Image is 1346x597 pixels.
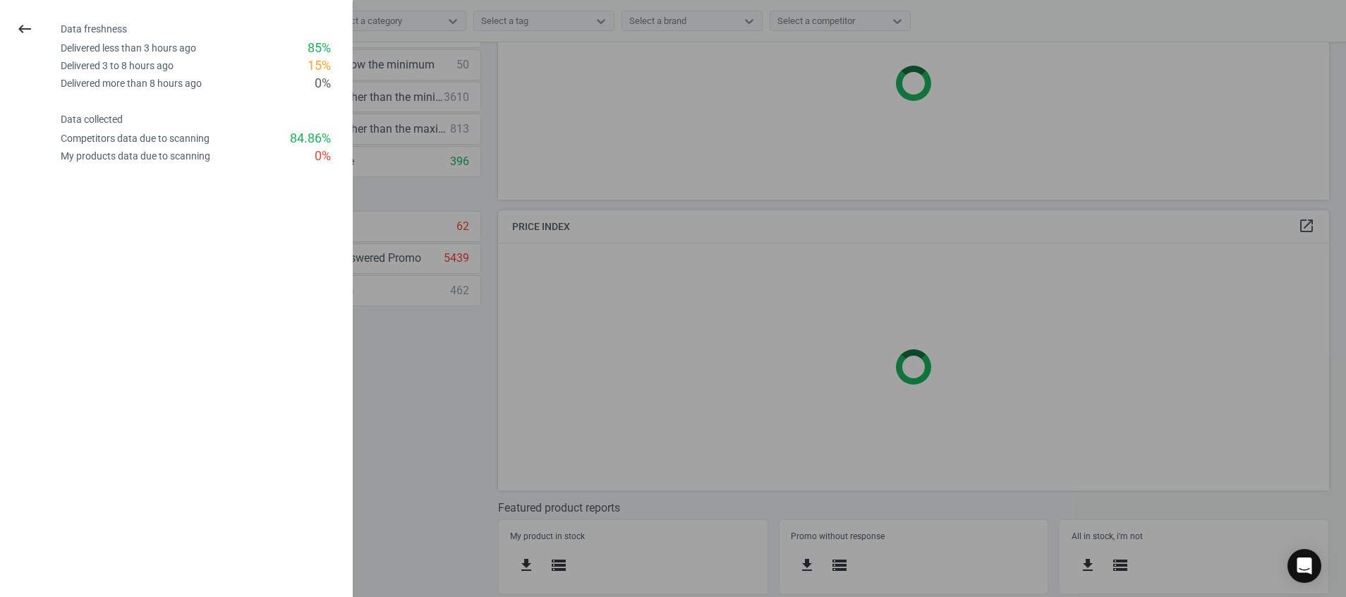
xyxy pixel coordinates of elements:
[61,114,352,126] h4: Data collected
[61,150,210,163] div: My products data due to scanning
[308,40,331,57] div: 85 %
[8,13,41,46] button: keyboard_backspace
[61,59,174,73] div: Delivered 3 to 8 hours ago
[1287,549,1321,583] div: Open Intercom Messenger
[16,20,33,37] i: keyboard_backspace
[61,23,352,35] h4: Data freshness
[61,77,202,90] div: Delivered more than 8 hours ago
[61,42,196,55] div: Delivered less than 3 hours ago
[61,132,210,145] div: Competitors data due to scanning
[315,75,331,92] div: 0 %
[315,147,331,165] div: 0 %
[290,130,331,147] div: 84.86 %
[308,57,331,75] div: 15 %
